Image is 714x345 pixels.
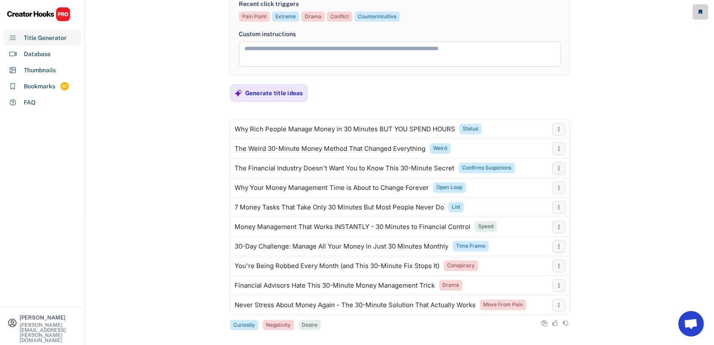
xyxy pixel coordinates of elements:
[24,34,67,42] div: Title Generator
[20,315,77,320] div: [PERSON_NAME]
[233,322,255,329] div: Curiosity
[275,13,296,20] div: Extreme
[456,243,485,250] div: Time Frame
[235,263,439,269] div: You're Being Robbed Every Month (and This 30-Minute Fix Stops It)
[20,322,77,343] div: [PERSON_NAME][EMAIL_ADDRESS][PERSON_NAME][DOMAIN_NAME]
[447,262,475,269] div: Conspiracy
[235,184,429,191] div: Why Your Money Management Time is About to Change Forever
[239,30,561,39] div: Custom instructions
[266,322,291,329] div: Negativity
[24,66,56,75] div: Thumbnails
[433,145,447,152] div: Weird
[305,13,321,20] div: Drama
[24,50,51,59] div: Database
[245,89,303,97] div: Generate title ideas
[358,13,397,20] div: Counterintuitive
[235,126,455,133] div: Why Rich People Manage Money in 30 Minutes BUT YOU SPEND HOURS
[242,13,266,20] div: Pain Point
[302,322,317,329] div: Desire
[235,243,448,250] div: 30-Day Challenge: Manage All Your Money in Just 30 Minutes Monthly
[483,301,523,308] div: Move From Pain
[235,282,435,289] div: Financial Advisors Hate This 30-Minute Money Management Trick
[436,184,462,191] div: Open Loop
[7,7,71,22] img: CHPRO%20Logo.svg
[24,82,55,91] div: Bookmarks
[235,302,476,308] div: Never Stress About Money Again - The 30-Minute Solution That Actually Works
[442,282,459,289] div: Drama
[235,223,470,230] div: Money Management That Works INSTANTLY - 30 Minutes to Financial Control
[235,145,425,152] div: The Weird 30-Minute Money Method That Changed Everything
[463,125,478,133] div: Status
[235,165,454,172] div: The Financial Industry Doesn't Want You to Know This 30-Minute Secret
[452,204,460,211] div: List
[478,223,493,230] div: Speed
[330,13,349,20] div: Conflict
[60,83,69,90] div: 61
[24,98,36,107] div: FAQ
[678,311,704,337] a: Open chat
[235,204,444,211] div: 7 Money Tasks That Take Only 30 Minutes But Most People Never Do
[462,164,511,172] div: Confirms Suspicions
